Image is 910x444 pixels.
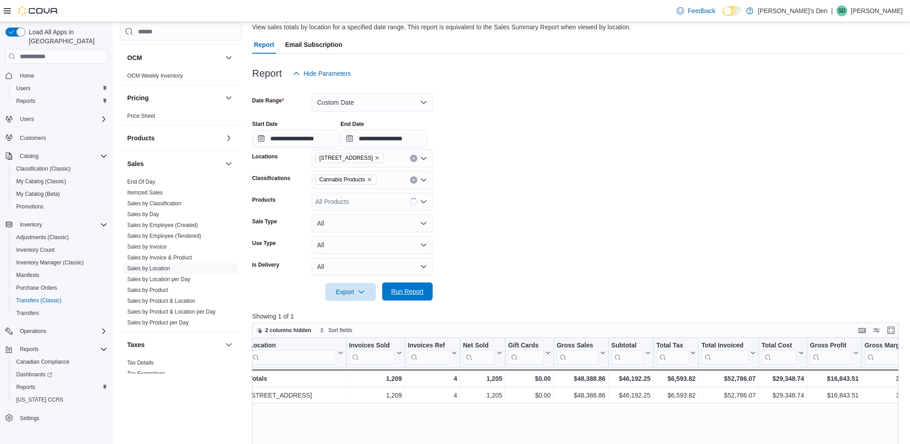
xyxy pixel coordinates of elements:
[16,326,50,337] button: Operations
[836,5,847,16] div: Shawn Dang
[13,282,107,293] span: Purchase Orders
[871,325,882,336] button: Display options
[16,203,44,210] span: Promotions
[16,114,107,125] span: Users
[16,132,107,143] span: Customers
[289,65,355,83] button: Hide Parameters
[127,265,170,272] a: Sales by Location
[127,287,168,294] span: Sales by Product
[16,272,39,279] span: Manifests
[16,151,107,162] span: Catalog
[9,381,111,393] button: Reports
[13,189,64,199] a: My Catalog (Beta)
[252,97,284,104] label: Date Range
[13,189,107,199] span: My Catalog (Beta)
[312,93,433,111] button: Custom Date
[13,232,72,243] a: Adjustments (Classic)
[13,382,39,393] a: Reports
[223,92,234,103] button: Pricing
[16,396,63,403] span: [US_STATE] CCRS
[319,153,373,162] span: [STREET_ADDRESS]
[13,270,43,281] a: Manifests
[331,283,370,301] span: Export
[18,6,59,15] img: Cova
[382,282,433,301] button: Run Report
[851,5,903,16] p: [PERSON_NAME]
[20,415,39,422] span: Settings
[408,390,457,401] div: 4
[16,219,46,230] button: Inventory
[16,413,43,424] a: Settings
[13,201,107,212] span: Promotions
[16,358,69,365] span: Canadian Compliance
[463,342,495,365] div: Net Sold
[315,175,376,185] span: Cannabis Products
[312,236,433,254] button: All
[13,163,74,174] a: Classification (Classic)
[656,390,696,401] div: $6,593.82
[249,373,343,384] div: Totals
[9,95,111,107] button: Reports
[13,232,107,243] span: Adjustments (Classic)
[611,342,643,350] div: Subtotal
[810,342,851,350] div: Gross Profit
[16,165,71,172] span: Classification (Classic)
[463,390,502,401] div: 1,205
[127,232,201,240] span: Sales by Employee (Tendered)
[325,283,376,301] button: Export
[349,342,402,365] button: Invoices Sold
[13,245,58,255] a: Inventory Count
[252,218,277,225] label: Sale Type
[127,93,222,102] button: Pricing
[838,5,846,16] span: SD
[127,53,222,62] button: OCM
[656,342,688,350] div: Total Tax
[127,340,145,349] h3: Taxes
[127,276,190,282] a: Sales by Location per Day
[127,211,159,218] span: Sales by Day
[127,190,163,196] a: Itemized Sales
[304,69,351,78] span: Hide Parameters
[557,342,598,365] div: Gross Sales
[319,175,365,184] span: Cannabis Products
[127,159,222,168] button: Sales
[9,269,111,282] button: Manifests
[9,294,111,307] button: Transfers (Classic)
[120,357,241,383] div: Taxes
[252,175,291,182] label: Classifications
[127,200,181,207] a: Sales by Classification
[463,342,495,350] div: Net Sold
[2,218,111,231] button: Inventory
[702,373,756,384] div: $52,786.07
[16,97,35,105] span: Reports
[13,96,39,106] a: Reports
[13,394,67,405] a: [US_STATE] CCRS
[611,390,651,401] div: $46,192.25
[120,176,241,332] div: Sales
[391,287,424,296] span: Run Report
[249,342,336,350] div: Location
[223,52,234,63] button: OCM
[252,23,631,32] div: View sales totals by location for a specified date range. This report is equivalent to the Sales ...
[13,394,107,405] span: Washington CCRS
[2,150,111,162] button: Catalog
[349,390,402,401] div: 1,209
[762,342,797,365] div: Total Cost
[16,70,107,81] span: Home
[9,244,111,256] button: Inventory Count
[13,282,61,293] a: Purchase Orders
[810,342,851,365] div: Gross Profit
[656,342,688,365] div: Total Tax
[13,257,107,268] span: Inventory Manager (Classic)
[20,328,46,335] span: Operations
[864,342,910,350] div: Gross Margin
[252,312,905,321] p: Showing 1 of 1
[249,342,343,365] button: Location
[127,178,155,185] span: End Of Day
[2,325,111,338] button: Operations
[252,261,279,268] label: Is Delivery
[20,116,34,123] span: Users
[127,309,216,315] a: Sales by Product & Location per Day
